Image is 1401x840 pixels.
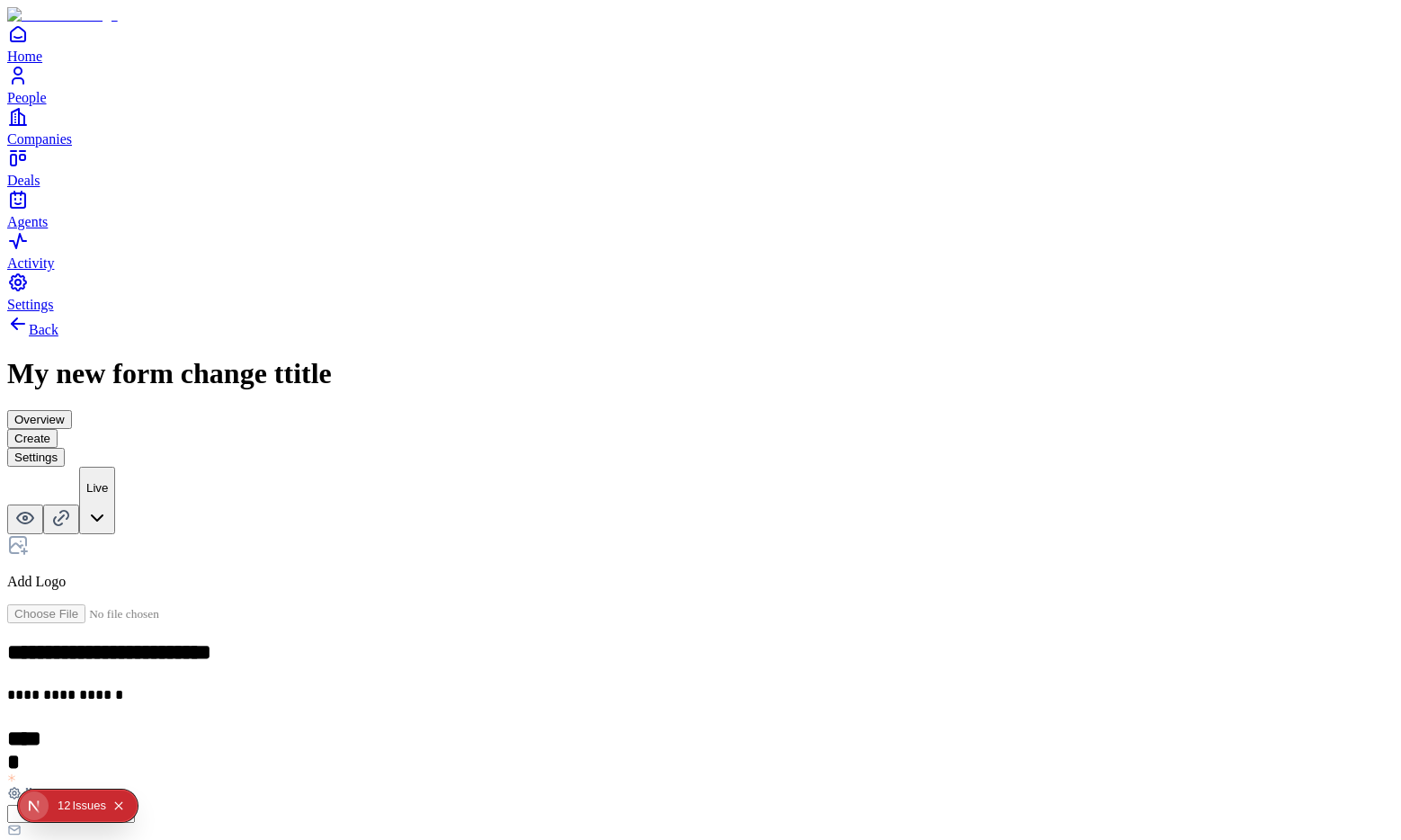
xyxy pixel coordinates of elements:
[7,230,1394,271] a: Activity
[7,147,1394,188] a: Deals
[7,255,54,271] span: Activity
[7,131,72,147] span: Companies
[7,106,1394,147] a: Companies
[7,357,1394,390] h1: My new form change ttitle
[7,65,1394,105] a: People
[7,322,58,337] a: Back
[7,189,1394,229] a: Agents
[7,574,1394,590] p: Add Logo
[7,448,65,467] button: Settings
[7,297,54,312] span: Settings
[7,7,118,23] img: Item Brain Logo
[7,410,72,429] button: Overview
[7,214,48,229] span: Agents
[7,173,40,188] span: Deals
[7,49,42,64] span: Home
[7,272,1394,312] a: Settings
[7,429,58,448] button: Create
[7,90,47,105] span: People
[7,23,1394,64] a: Home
